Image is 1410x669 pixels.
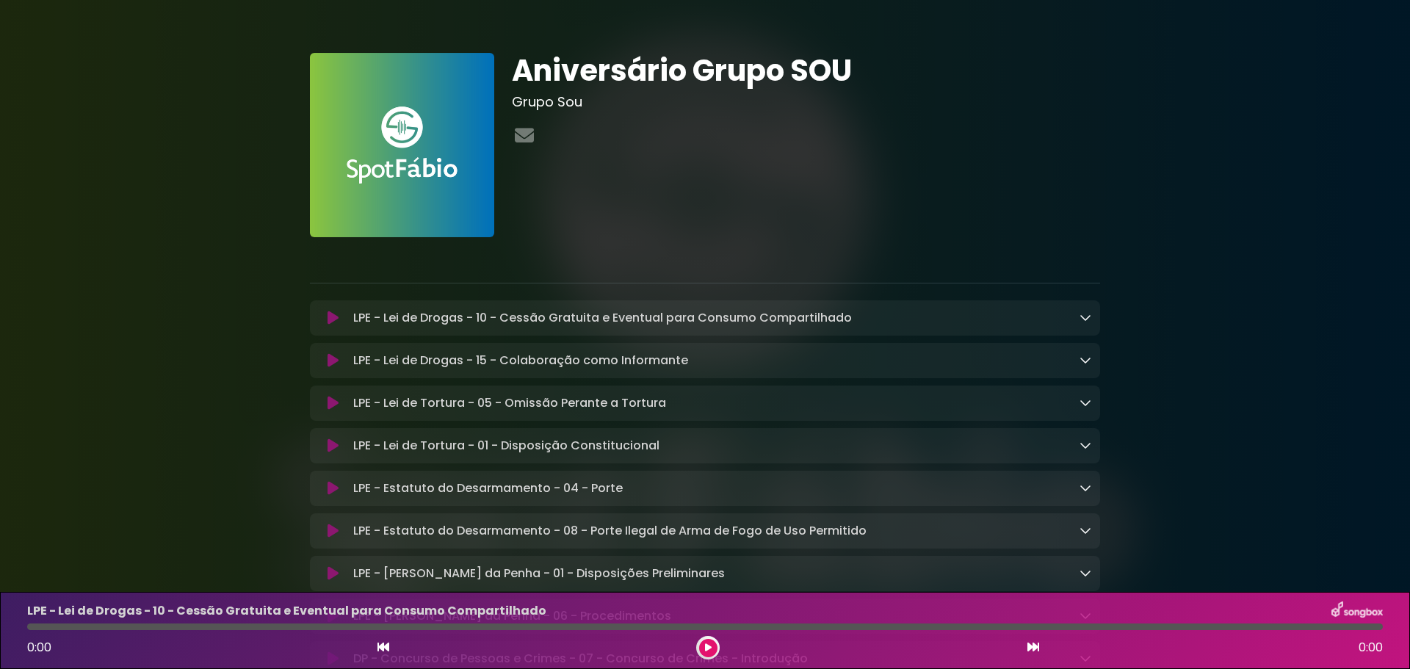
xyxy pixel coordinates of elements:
p: LPE - Lei de Tortura - 05 - Omissão Perante a Tortura [353,394,666,412]
p: LPE - Lei de Drogas - 10 - Cessão Gratuita e Eventual para Consumo Compartilhado [353,309,852,327]
p: LPE - Lei de Drogas - 15 - Colaboração como Informante [353,352,688,369]
p: LPE - Lei de Tortura - 01 - Disposição Constitucional [353,437,659,455]
p: LPE - [PERSON_NAME] da Penha - 01 - Disposições Preliminares [353,565,725,582]
img: songbox-logo-white.png [1331,601,1383,621]
p: LPE - Lei de Drogas - 10 - Cessão Gratuita e Eventual para Consumo Compartilhado [27,602,546,620]
p: LPE - Estatuto do Desarmamento - 08 - Porte Ilegal de Arma de Fogo de Uso Permitido [353,522,867,540]
span: 0:00 [27,639,51,656]
h3: Grupo Sou [512,94,1100,110]
p: LPE - Estatuto do Desarmamento - 04 - Porte [353,480,623,497]
img: FAnVhLgaRSStWruMDZa6 [310,53,494,237]
span: 0:00 [1359,639,1383,657]
h1: Aniversário Grupo SOU [512,53,1100,88]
